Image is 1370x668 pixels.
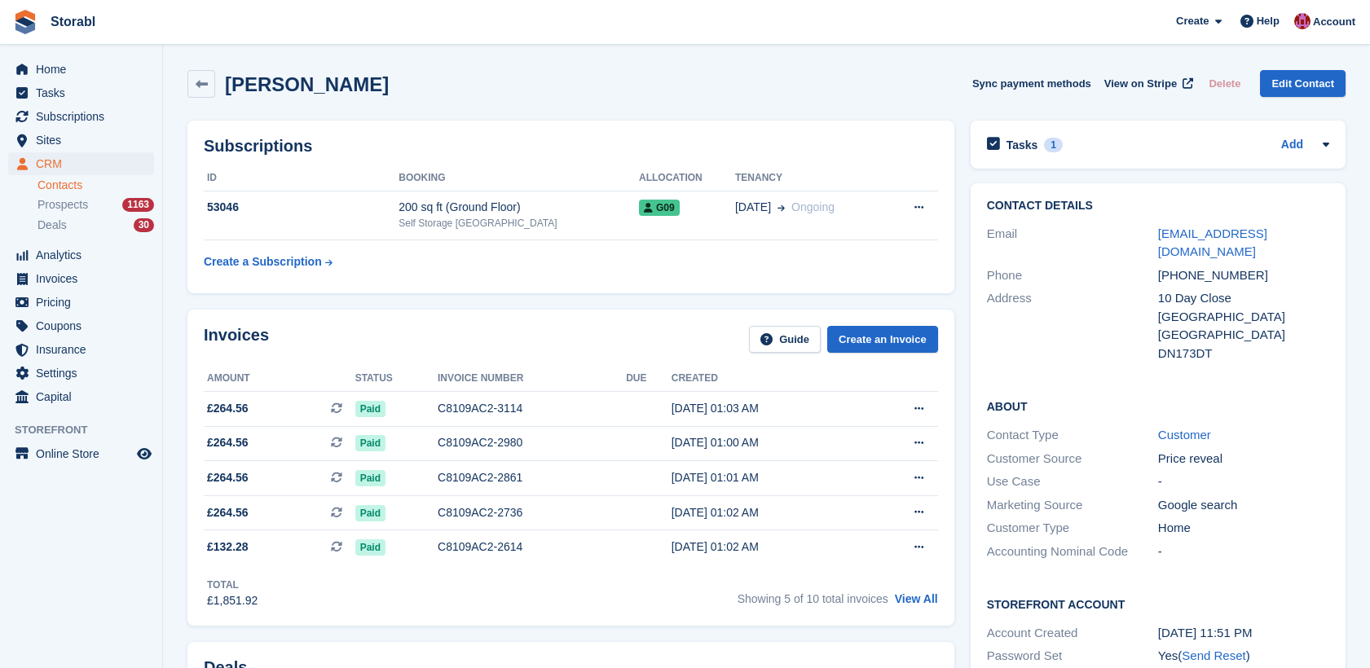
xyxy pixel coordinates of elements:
[8,338,154,361] a: menu
[36,314,134,337] span: Coupons
[438,366,626,392] th: Invoice number
[987,200,1329,213] h2: Contact Details
[987,624,1158,643] div: Account Created
[987,450,1158,468] div: Customer Source
[8,81,154,104] a: menu
[1104,76,1177,92] span: View on Stripe
[972,70,1091,97] button: Sync payment methods
[1158,624,1329,643] div: [DATE] 11:51 PM
[8,314,154,337] a: menu
[1176,13,1209,29] span: Create
[438,504,626,521] div: C8109AC2-2736
[207,538,249,556] span: £132.28
[36,442,134,465] span: Online Store
[987,543,1158,561] div: Accounting Nominal Code
[204,199,399,216] div: 53046
[1158,308,1329,327] div: [GEOGRAPHIC_DATA]
[225,73,389,95] h2: [PERSON_NAME]
[207,592,258,609] div: £1,851.92
[791,200,835,213] span: Ongoing
[735,165,886,191] th: Tenancy
[207,434,249,451] span: £264.56
[1158,428,1211,442] a: Customer
[738,592,888,605] span: Showing 5 of 10 total invoices
[355,401,385,417] span: Paid
[37,178,154,193] a: Contacts
[36,244,134,266] span: Analytics
[749,326,821,353] a: Guide
[204,366,355,392] th: Amount
[987,647,1158,666] div: Password Set
[37,217,154,234] a: Deals 30
[37,196,154,213] a: Prospects 1163
[438,400,626,417] div: C8109AC2-3114
[639,200,680,216] span: G09
[37,197,88,213] span: Prospects
[8,362,154,385] a: menu
[672,400,863,417] div: [DATE] 01:03 AM
[36,291,134,314] span: Pricing
[8,244,154,266] a: menu
[204,165,399,191] th: ID
[8,105,154,128] a: menu
[1281,136,1303,155] a: Add
[438,538,626,556] div: C8109AC2-2614
[399,216,639,231] div: Self Storage [GEOGRAPHIC_DATA]
[8,442,154,465] a: menu
[8,291,154,314] a: menu
[1182,648,1245,662] a: Send Reset
[438,434,626,451] div: C8109AC2-2980
[207,400,249,417] span: £264.56
[987,595,1329,612] h2: Storefront Account
[36,362,134,385] span: Settings
[1158,326,1329,345] div: [GEOGRAPHIC_DATA]
[207,469,249,486] span: £264.56
[987,496,1158,515] div: Marketing Source
[1158,496,1329,515] div: Google search
[36,58,134,81] span: Home
[1158,543,1329,561] div: -
[1178,648,1249,662] span: ( )
[672,504,863,521] div: [DATE] 01:02 AM
[134,218,154,232] div: 30
[639,165,735,191] th: Allocation
[36,338,134,361] span: Insurance
[1158,450,1329,468] div: Price reveal
[672,434,863,451] div: [DATE] 01:00 AM
[207,504,249,521] span: £264.56
[355,470,385,486] span: Paid
[8,152,154,175] a: menu
[895,592,938,605] a: View All
[134,444,154,464] a: Preview store
[1158,345,1329,363] div: DN173DT
[672,538,863,556] div: [DATE] 01:02 AM
[1158,472,1329,491] div: -
[8,129,154,152] a: menu
[8,385,154,408] a: menu
[399,165,639,191] th: Booking
[438,469,626,486] div: C8109AC2-2861
[987,398,1329,414] h2: About
[1158,289,1329,308] div: 10 Day Close
[355,366,438,392] th: Status
[1158,647,1329,666] div: Yes
[987,519,1158,538] div: Customer Type
[15,422,162,438] span: Storefront
[1257,13,1280,29] span: Help
[122,198,154,212] div: 1163
[399,199,639,216] div: 200 sq ft (Ground Floor)
[1158,519,1329,538] div: Home
[37,218,67,233] span: Deals
[987,289,1158,363] div: Address
[987,266,1158,285] div: Phone
[204,137,938,156] h2: Subscriptions
[204,326,269,353] h2: Invoices
[355,435,385,451] span: Paid
[672,366,863,392] th: Created
[36,129,134,152] span: Sites
[1158,266,1329,285] div: [PHONE_NUMBER]
[1260,70,1346,97] a: Edit Contact
[44,8,102,35] a: Storabl
[8,58,154,81] a: menu
[355,539,385,556] span: Paid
